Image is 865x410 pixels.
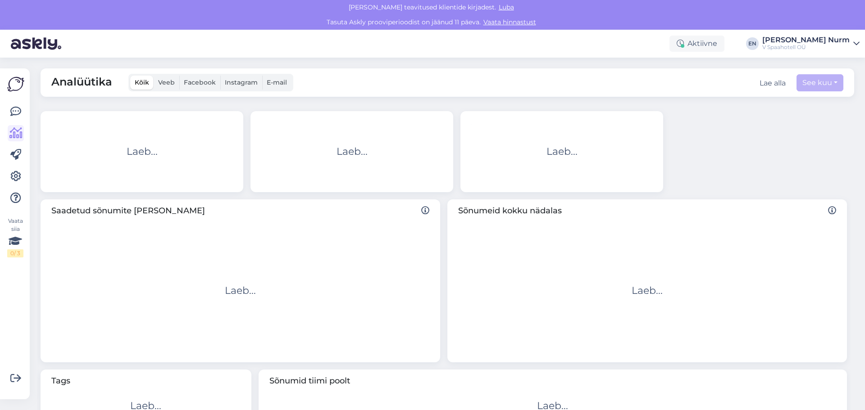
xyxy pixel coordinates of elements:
div: EN [746,37,759,50]
span: Sõnumid tiimi poolt [269,375,837,387]
span: E-mail [267,78,287,86]
span: Analüütika [51,74,112,91]
div: Laeb... [225,283,256,298]
div: 0 / 3 [7,249,23,257]
a: Vaata hinnastust [481,18,539,26]
span: Veeb [158,78,175,86]
span: Saadetud sõnumite [PERSON_NAME] [51,205,429,217]
div: Laeb... [632,283,663,298]
span: Instagram [225,78,258,86]
img: Askly Logo [7,76,24,93]
div: Vaata siia [7,217,23,257]
span: Facebook [184,78,216,86]
a: [PERSON_NAME] NurmV Spaahotell OÜ [762,36,860,51]
div: Laeb... [546,144,578,159]
span: Sõnumeid kokku nädalas [458,205,836,217]
span: Tags [51,375,241,387]
span: Kõik [135,78,149,86]
span: Luba [496,3,517,11]
div: V Spaahotell OÜ [762,44,850,51]
div: Laeb... [127,144,158,159]
button: Lae alla [760,78,786,89]
button: See kuu [797,74,843,91]
div: [PERSON_NAME] Nurm [762,36,850,44]
div: Laeb... [337,144,368,159]
div: Aktiivne [669,36,724,52]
